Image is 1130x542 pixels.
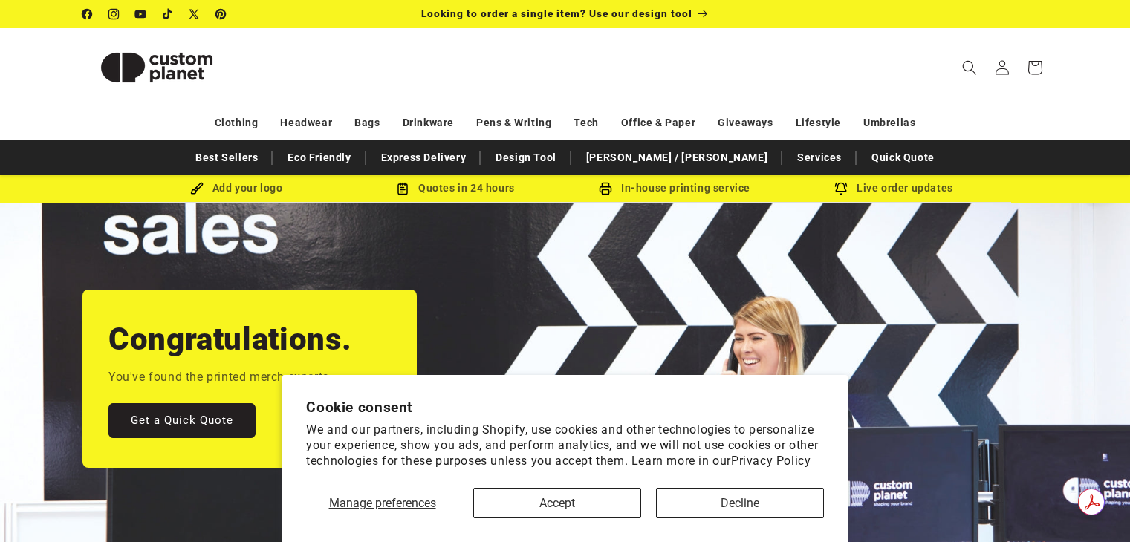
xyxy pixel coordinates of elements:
span: Looking to order a single item? Use our design tool [421,7,692,19]
a: Giveaways [718,110,773,136]
a: Office & Paper [621,110,695,136]
summary: Search [953,51,986,84]
img: In-house printing [599,182,612,195]
a: [PERSON_NAME] / [PERSON_NAME] [579,145,775,171]
a: Quick Quote [864,145,942,171]
a: Drinkware [403,110,454,136]
a: Umbrellas [863,110,915,136]
a: Get a Quick Quote [108,403,256,438]
div: Live order updates [785,179,1004,197]
p: We and our partners, including Shopify, use cookies and other technologies to personalize your ex... [306,422,824,468]
a: Express Delivery [374,145,474,171]
a: Services [790,145,849,171]
div: In-house printing service [565,179,785,197]
a: Bags [354,110,380,136]
a: Headwear [280,110,332,136]
div: Add your logo [127,179,346,197]
img: Brush Icon [190,182,204,195]
button: Accept [473,488,641,518]
button: Decline [656,488,824,518]
img: Order updates [834,182,848,195]
button: Manage preferences [306,488,458,518]
h2: Cookie consent [306,399,824,416]
p: You've found the printed merch experts. [108,367,332,388]
a: Custom Planet [77,28,236,106]
h2: Congratulations. [108,319,352,359]
a: Clothing [215,110,259,136]
a: Best Sellers [188,145,265,171]
div: Quotes in 24 hours [346,179,565,197]
a: Lifestyle [796,110,841,136]
a: Tech [574,110,598,136]
img: Order Updates Icon [396,182,409,195]
a: Pens & Writing [476,110,551,136]
a: Privacy Policy [731,454,811,468]
span: Manage preferences [329,496,436,510]
img: Custom Planet [82,34,231,101]
a: Eco Friendly [280,145,358,171]
a: Design Tool [488,145,564,171]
